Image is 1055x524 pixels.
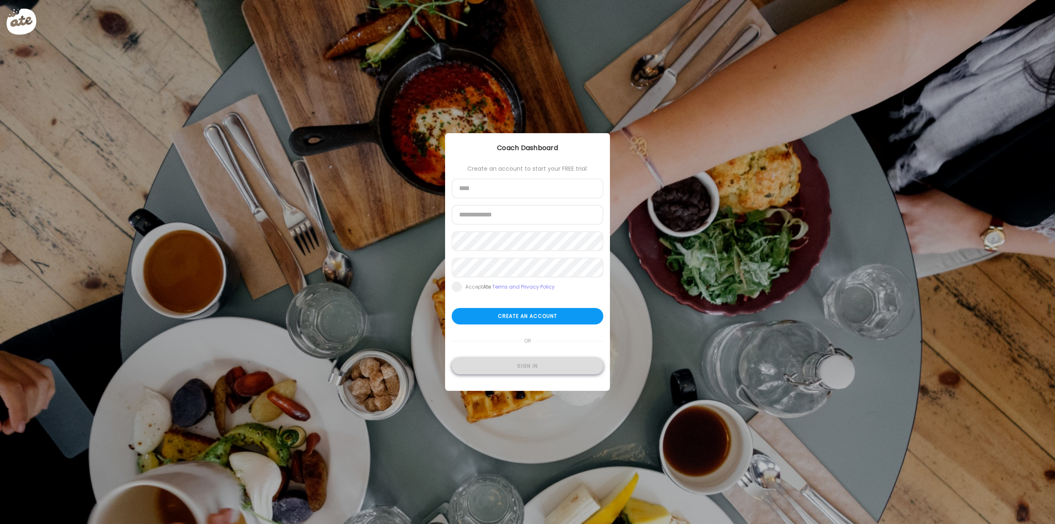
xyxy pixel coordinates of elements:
[465,284,555,290] div: Accept
[521,333,535,349] span: or
[483,283,491,290] b: Ate
[492,283,555,290] a: Terms and Privacy Policy
[452,308,603,324] div: Create an account
[452,358,603,374] div: Sign in
[452,165,603,172] div: Create an account to start your FREE trial:
[445,143,610,153] div: Coach Dashboard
